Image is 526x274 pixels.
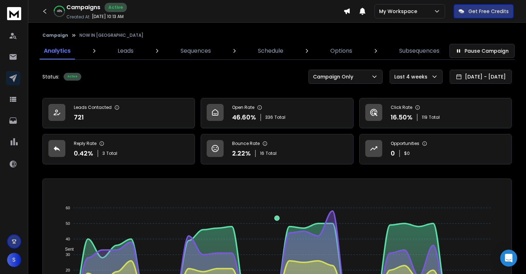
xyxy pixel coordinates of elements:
[326,42,356,59] a: Options
[7,7,21,20] img: logo
[201,98,353,128] a: Open Rate46.60%336Total
[74,141,96,146] p: Reply Rate
[66,268,70,272] tspan: 20
[260,151,264,156] span: 16
[74,148,93,158] p: 0.42 %
[254,42,288,59] a: Schedule
[66,252,70,257] tspan: 30
[66,237,70,241] tspan: 40
[232,112,256,122] p: 46.60 %
[113,42,138,59] a: Leads
[232,141,260,146] p: Bounce Rate
[330,47,352,55] p: Options
[176,42,215,59] a: Sequences
[105,3,127,12] div: Active
[7,253,21,267] button: S
[232,105,254,110] p: Open Rate
[57,9,62,13] p: 48 %
[313,73,356,80] p: Campaign Only
[66,206,70,210] tspan: 60
[44,47,71,55] p: Analytics
[359,134,512,164] a: Opportunities0$0
[181,47,211,55] p: Sequences
[429,115,440,120] span: Total
[391,141,419,146] p: Opportunities
[265,115,273,120] span: 336
[42,98,195,128] a: Leads Contacted721
[258,47,283,55] p: Schedule
[42,33,68,38] button: Campaign
[40,42,75,59] a: Analytics
[266,151,277,156] span: Total
[404,151,410,156] p: $ 0
[391,105,412,110] p: Click Rate
[500,250,517,267] div: Open Intercom Messenger
[74,112,84,122] p: 721
[359,98,512,128] a: Click Rate16.50%119Total
[232,148,251,158] p: 2.22 %
[450,70,512,84] button: [DATE] - [DATE]
[449,44,515,58] button: Pause Campaign
[60,247,74,252] span: Sent
[379,8,420,15] p: My Workspace
[391,148,395,158] p: 0
[468,8,509,15] p: Get Free Credits
[92,14,124,19] p: [DATE] 10:13 AM
[391,112,413,122] p: 16.50 %
[42,73,59,80] p: Status:
[395,42,444,59] a: Subsequences
[102,151,105,156] span: 3
[66,221,70,226] tspan: 50
[66,3,100,12] h1: Campaigns
[454,4,514,18] button: Get Free Credits
[394,73,430,80] p: Last 4 weeks
[422,115,427,120] span: 119
[201,134,353,164] a: Bounce Rate2.22%16Total
[42,134,195,164] a: Reply Rate0.42%3Total
[118,47,134,55] p: Leads
[66,14,90,20] p: Created At:
[74,105,112,110] p: Leads Contacted
[274,115,285,120] span: Total
[106,151,117,156] span: Total
[64,73,81,81] div: Active
[79,33,143,38] p: NOW IN [GEOGRAPHIC_DATA]
[399,47,439,55] p: Subsequences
